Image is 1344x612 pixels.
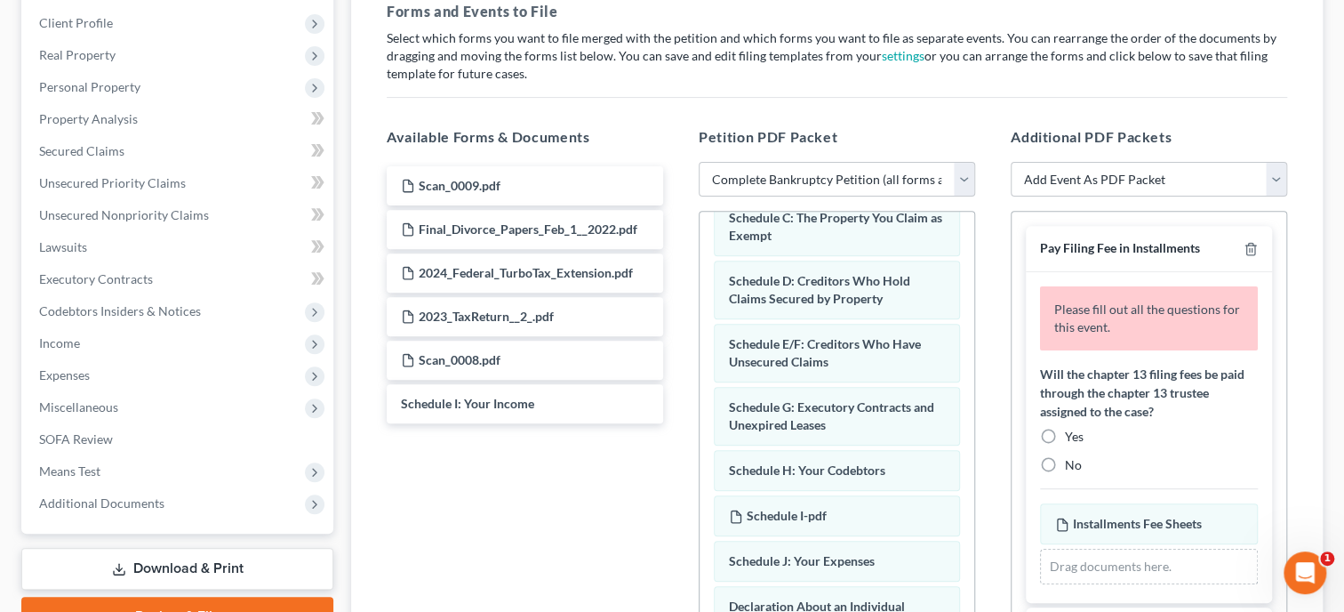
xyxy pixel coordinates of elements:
[1011,126,1287,148] h5: Additional PDF Packets
[729,273,910,306] span: Schedule D: Creditors Who Hold Claims Secured by Property
[39,239,87,254] span: Lawsuits
[39,399,118,415] span: Miscellaneous
[1040,549,1258,584] div: Drag documents here.
[747,508,827,523] span: Schedule I-pdf
[39,271,153,286] span: Executory Contracts
[39,111,138,126] span: Property Analysis
[1284,552,1326,594] iframe: Intercom live chat
[39,79,140,94] span: Personal Property
[729,399,934,432] span: Schedule G: Executory Contracts and Unexpired Leases
[419,265,633,280] span: 2024_Federal_TurboTax_Extension.pdf
[25,167,333,199] a: Unsecured Priority Claims
[39,431,113,447] span: SOFA Review
[1073,516,1202,531] span: Installments Fee Sheets
[39,367,90,382] span: Expenses
[39,47,116,62] span: Real Property
[387,1,1287,22] h5: Forms and Events to File
[39,143,124,158] span: Secured Claims
[39,463,100,479] span: Means Test
[39,335,80,350] span: Income
[39,207,209,222] span: Unsecured Nonpriority Claims
[699,128,837,145] span: Petition PDF Packet
[419,221,637,237] span: Final_Divorce_Papers_Feb_1__2022.pdf
[39,15,113,30] span: Client Profile
[419,178,500,193] span: Scan_0009.pdf
[25,231,333,263] a: Lawsuits
[25,423,333,455] a: SOFA Review
[39,175,186,190] span: Unsecured Priority Claims
[25,199,333,231] a: Unsecured Nonpriority Claims
[1040,240,1200,255] span: Pay Filing Fee in Installments
[21,548,333,590] a: Download & Print
[729,463,885,478] span: Schedule H: Your Codebtors
[401,396,534,411] span: Schedule I: Your Income
[1065,429,1084,444] span: Yes
[882,48,924,63] a: settings
[39,303,201,318] span: Codebtors Insiders & Notices
[1040,365,1258,421] label: Will the chapter 13 filing fees be paid through the chapter 13 trustee assigned to the case?
[25,263,333,295] a: Executory Contracts
[1320,552,1334,566] span: 1
[387,29,1287,83] p: Select which forms you want to file merged with the petition and which forms you want to file as ...
[729,553,875,568] span: Schedule J: Your Expenses
[387,126,663,148] h5: Available Forms & Documents
[419,352,500,367] span: Scan_0008.pdf
[1054,302,1240,334] span: Please fill out all the questions for this event.
[1065,457,1082,472] span: No
[25,103,333,135] a: Property Analysis
[419,309,554,324] span: 2023_TaxReturn__2_.pdf
[39,495,164,511] span: Additional Documents
[729,336,921,369] span: Schedule E/F: Creditors Who Have Unsecured Claims
[25,135,333,167] a: Secured Claims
